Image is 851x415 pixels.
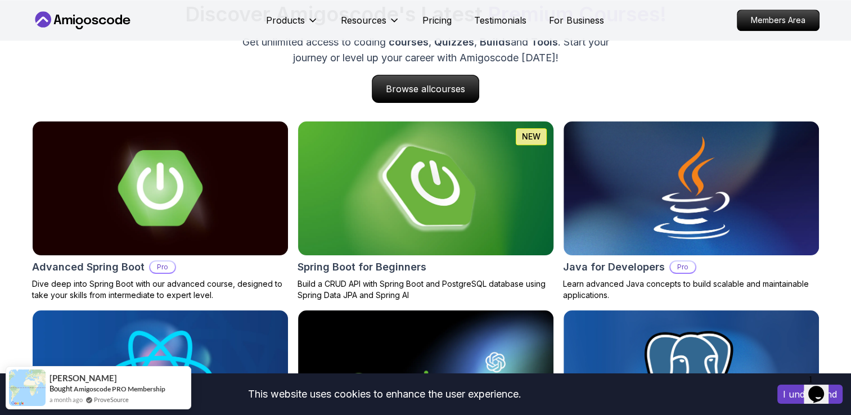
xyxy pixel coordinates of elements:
[49,395,83,404] span: a month ago
[804,370,840,404] iframe: chat widget
[33,121,288,255] img: Advanced Spring Boot card
[737,10,820,31] a: Members Area
[237,34,615,66] p: Get unlimited access to coding , , and . Start your journey or level up your career with Amigosco...
[32,259,145,275] h2: Advanced Spring Boot
[266,13,318,36] button: Products
[32,121,289,301] a: Advanced Spring Boot cardAdvanced Spring BootProDive deep into Spring Boot with our advanced cour...
[563,121,820,301] a: Java for Developers cardJava for DevelopersProLearn advanced Java concepts to build scalable and ...
[49,384,73,393] span: Bought
[434,36,474,48] span: Quizzes
[522,131,541,142] p: NEW
[298,278,554,301] p: Build a CRUD API with Spring Boot and PostgreSQL database using Spring Data JPA and Spring AI
[49,373,117,383] span: [PERSON_NAME]
[563,278,820,301] p: Learn advanced Java concepts to build scalable and maintainable applications.
[298,121,554,301] a: Spring Boot for Beginners cardNEWSpring Boot for BeginnersBuild a CRUD API with Spring Boot and P...
[670,261,695,273] p: Pro
[737,10,819,30] p: Members Area
[389,36,429,48] span: courses
[74,385,165,393] a: Amigoscode PRO Membership
[549,13,604,27] a: For Business
[777,385,843,404] button: Accept cookies
[563,259,665,275] h2: Java for Developers
[372,75,479,102] p: Browse all
[150,261,175,273] p: Pro
[9,369,46,406] img: provesource social proof notification image
[8,382,760,407] div: This website uses cookies to enhance the user experience.
[480,36,511,48] span: Builds
[422,13,452,27] a: Pricing
[298,259,426,275] h2: Spring Boot for Beginners
[94,395,129,404] a: ProveSource
[291,118,560,259] img: Spring Boot for Beginners card
[32,278,289,301] p: Dive deep into Spring Boot with our advanced course, designed to take your skills from intermedia...
[474,13,526,27] a: Testimonials
[266,13,305,27] p: Products
[341,13,400,36] button: Resources
[372,75,479,103] a: Browse allcourses
[431,83,465,94] span: courses
[531,36,558,48] span: Tools
[564,121,819,255] img: Java for Developers card
[341,13,386,27] p: Resources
